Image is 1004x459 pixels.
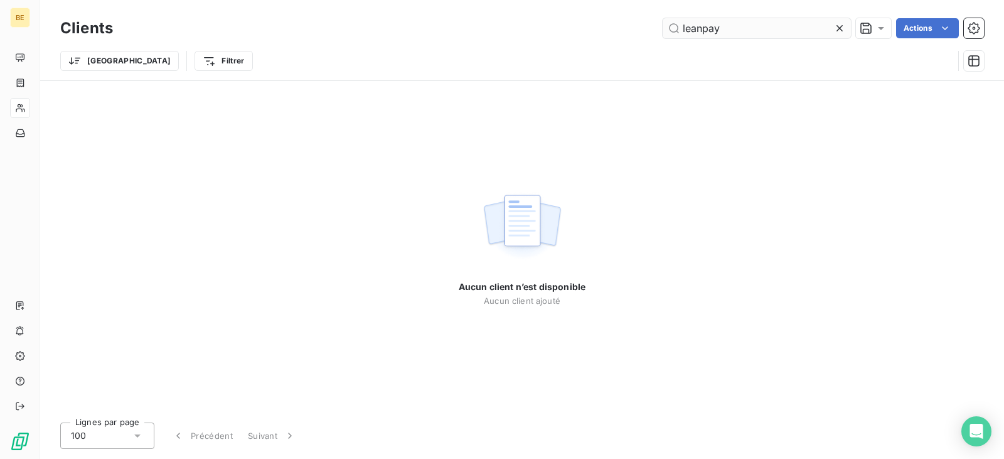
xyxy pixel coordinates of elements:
[10,8,30,28] div: BE
[961,416,991,446] div: Open Intercom Messenger
[482,188,562,266] img: empty state
[484,296,560,306] span: Aucun client ajouté
[10,431,30,451] img: Logo LeanPay
[164,423,240,449] button: Précédent
[195,51,252,71] button: Filtrer
[896,18,959,38] button: Actions
[60,17,113,40] h3: Clients
[71,429,86,442] span: 100
[60,51,179,71] button: [GEOGRAPHIC_DATA]
[459,281,585,293] span: Aucun client n’est disponible
[663,18,851,38] input: Rechercher
[240,423,304,449] button: Suivant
